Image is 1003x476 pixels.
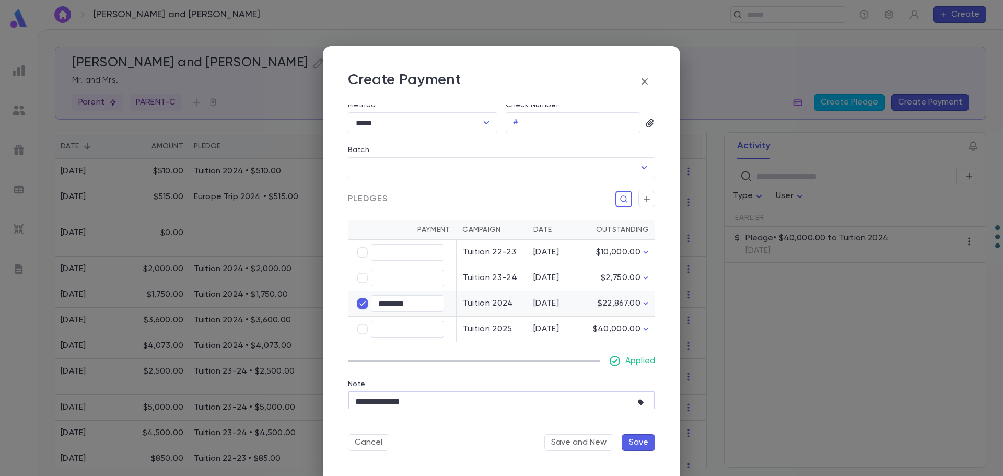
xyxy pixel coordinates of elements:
[456,265,527,291] td: Tuition 23-24
[348,146,369,154] label: Batch
[582,265,655,291] td: $2,750.00
[625,356,655,366] p: Applied
[544,434,613,451] button: Save and New
[637,160,651,175] button: Open
[479,115,494,130] button: Open
[348,380,366,388] label: Note
[456,220,527,240] th: Campaign
[582,291,655,317] td: $22,867.00
[533,298,576,309] div: [DATE]
[513,118,518,128] p: #
[348,71,461,92] p: Create Payment
[533,273,576,283] div: [DATE]
[456,291,527,317] td: Tuition 2024
[348,220,456,240] th: Payment
[582,317,655,342] td: $40,000.00
[533,247,576,258] div: [DATE]
[527,220,582,240] th: Date
[348,101,376,109] label: Method
[506,101,558,109] label: Check Number
[582,220,655,240] th: Outstanding
[582,240,655,265] td: $10,000.00
[622,434,655,451] button: Save
[456,240,527,265] td: Tuition 22-23
[348,434,389,451] button: Cancel
[348,194,388,204] span: Pledges
[533,324,576,334] div: [DATE]
[456,317,527,342] td: Tuition 2025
